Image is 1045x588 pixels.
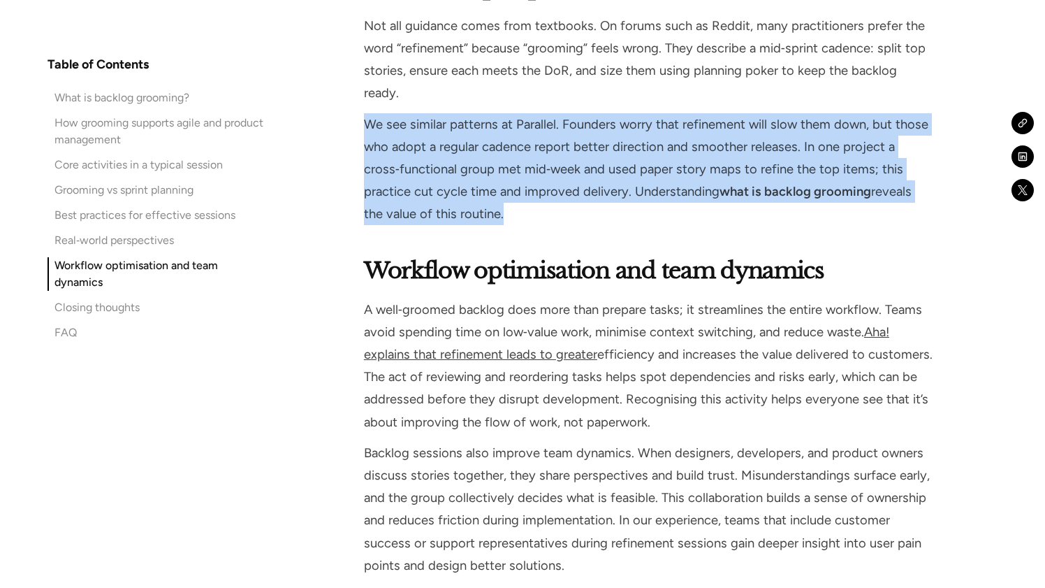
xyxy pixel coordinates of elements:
h4: Table of Contents [47,56,149,73]
a: Best practices for effective sessions [47,207,268,224]
div: Core activities in a typical session [54,157,223,173]
div: Best practices for effective sessions [54,207,235,224]
div: What is backlog grooming? [54,89,189,106]
a: Closing thoughts [47,299,268,316]
div: FAQ [54,324,77,341]
p: Not all guidance comes from textbooks. On forums such as Reddit, many practitioners prefer the wo... [364,15,933,105]
div: Real‑world perspectives [54,232,174,249]
div: Workflow optimisation and team dynamics [54,257,268,291]
a: Core activities in a typical session [47,157,268,173]
a: How grooming supports agile and product management [47,115,268,148]
a: What is backlog grooming? [47,89,268,106]
a: FAQ [47,324,268,341]
a: Workflow optimisation and team dynamics [47,257,268,291]
p: A well‑groomed backlog does more than prepare tasks; it streamlines the entire workflow. Teams av... [364,299,933,433]
strong: Workflow optimisation and team dynamics [364,257,824,285]
div: Grooming vs sprint planning [54,182,193,199]
p: We see similar patterns at Parallel. Founders worry that refinement will slow them down, but thos... [364,113,933,226]
p: Backlog sessions also improve team dynamics. When designers, developers, and product owners discu... [364,442,933,577]
strong: what is backlog grooming [719,184,871,199]
div: Closing thoughts [54,299,140,316]
a: Real‑world perspectives [47,232,268,249]
div: How grooming supports agile and product management [54,115,268,148]
a: Grooming vs sprint planning [47,182,268,199]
